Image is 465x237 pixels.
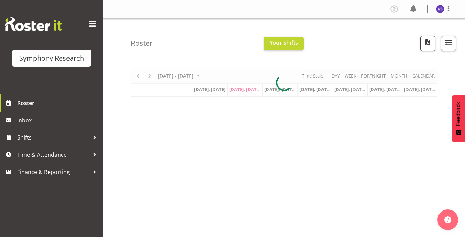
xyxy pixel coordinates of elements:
img: Rosterit website logo [5,17,62,31]
button: Filter Shifts [441,36,456,51]
button: Your Shifts [264,37,304,50]
h4: Roster [131,39,153,47]
span: Finance & Reporting [17,167,89,177]
span: Feedback [455,102,462,126]
span: Inbox [17,115,100,125]
div: Symphony Research [19,53,84,63]
span: Roster [17,98,100,108]
span: Shifts [17,132,89,143]
img: help-xxl-2.png [444,216,451,223]
button: Download a PDF of the roster according to the set date range. [420,36,435,51]
button: Feedback - Show survey [452,95,465,142]
span: Your Shifts [270,39,298,47]
span: Time & Attendance [17,150,89,160]
img: virender-singh11427.jpg [436,5,444,13]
